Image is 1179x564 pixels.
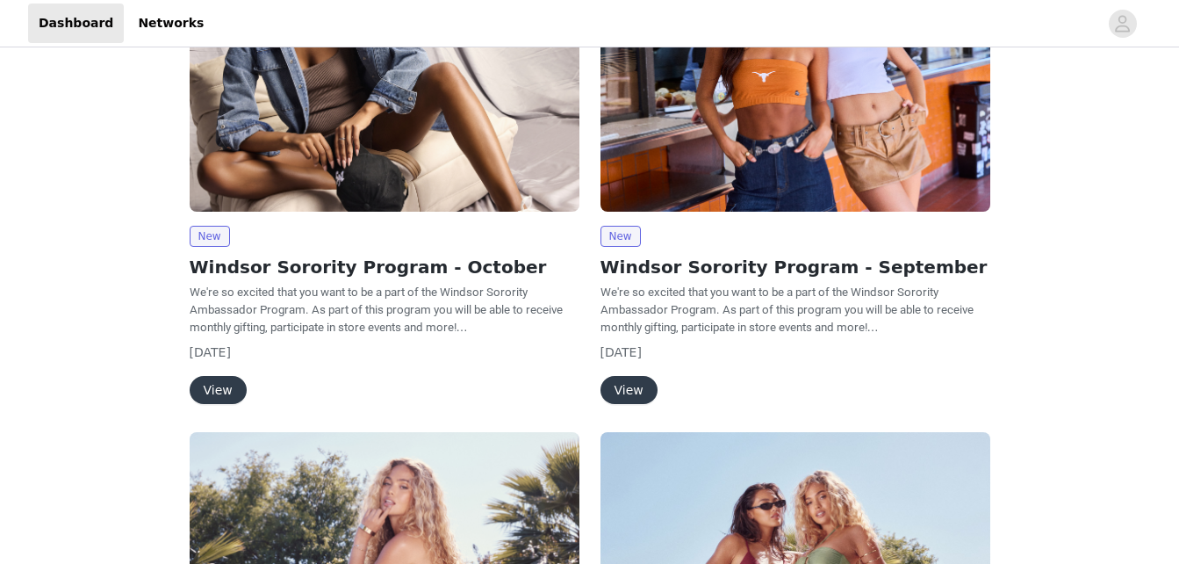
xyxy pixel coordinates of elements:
[600,345,642,359] span: [DATE]
[600,286,974,334] span: We're so excited that you want to be a part of the Windsor Sorority Ambassador Program. As part o...
[600,376,658,404] button: View
[1114,10,1131,38] div: avatar
[600,254,990,280] h2: Windsor Sorority Program - September
[127,4,214,43] a: Networks
[190,226,230,247] span: New
[190,286,563,334] span: We're so excited that you want to be a part of the Windsor Sorority Ambassador Program. As part o...
[600,226,641,247] span: New
[190,345,231,359] span: [DATE]
[28,4,124,43] a: Dashboard
[600,384,658,397] a: View
[190,384,247,397] a: View
[190,254,579,280] h2: Windsor Sorority Program - October
[190,376,247,404] button: View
